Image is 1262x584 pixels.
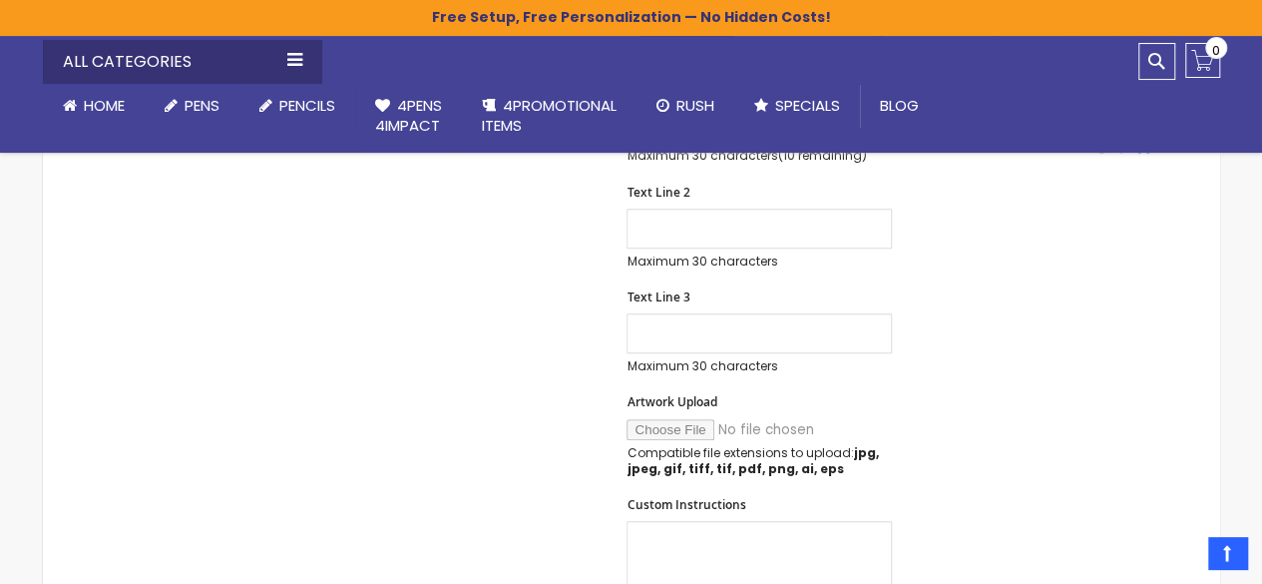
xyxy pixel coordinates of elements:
[627,254,892,270] p: Maximum 30 characters
[1212,41,1220,60] span: 0
[627,148,892,164] p: Maximum 30 characters
[145,84,239,128] a: Pens
[627,184,689,201] span: Text Line 2
[1008,144,1199,161] a: 4pens.com certificate URL
[676,95,714,116] span: Rush
[627,445,892,477] p: Compatible file extensions to upload:
[185,95,219,116] span: Pens
[375,95,442,136] span: 4Pens 4impact
[627,496,745,513] span: Custom Instructions
[43,84,145,128] a: Home
[627,444,878,477] strong: jpg, jpeg, gif, tiff, tif, pdf, png, ai, eps
[279,95,335,116] span: Pencils
[84,95,125,116] span: Home
[734,84,860,128] a: Specials
[775,95,840,116] span: Specials
[636,84,734,128] a: Rush
[627,289,689,305] span: Text Line 3
[880,95,919,116] span: Blog
[627,358,892,374] p: Maximum 30 characters
[627,393,716,410] span: Artwork Upload
[462,84,636,149] a: 4PROMOTIONALITEMS
[482,95,617,136] span: 4PROMOTIONAL ITEMS
[239,84,355,128] a: Pencils
[1208,537,1247,569] a: Top
[43,40,322,84] div: All Categories
[355,84,462,149] a: 4Pens4impact
[1185,43,1220,78] a: 0
[860,84,939,128] a: Blog
[777,147,866,164] span: (10 remaining)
